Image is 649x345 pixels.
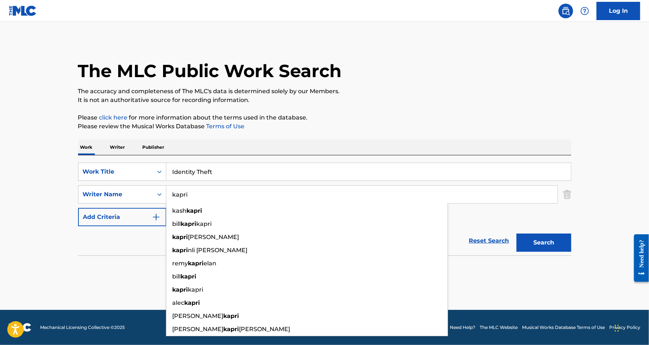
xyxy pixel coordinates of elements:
span: Mechanical Licensing Collective © 2025 [40,324,125,331]
p: Please review the Musical Works Database [78,122,571,131]
p: Please for more information about the terms used in the database. [78,113,571,122]
form: Search Form [78,163,571,255]
div: Work Title [83,167,148,176]
img: MLC Logo [9,5,37,16]
img: search [561,7,570,15]
iframe: Chat Widget [613,310,649,345]
div: Writer Name [83,190,148,199]
span: alec [173,299,185,306]
span: kapri [188,286,204,293]
a: Log In [596,2,640,20]
span: [PERSON_NAME] [173,326,224,333]
a: Need Help? [450,324,475,331]
strong: kapri [181,220,197,227]
strong: kapri [188,260,204,267]
a: click here [99,114,128,121]
strong: kapri [224,326,239,333]
strong: kapri [181,273,197,280]
span: [PERSON_NAME] [188,234,239,240]
button: Add Criteria [78,208,166,226]
div: Drag [615,317,619,339]
img: logo [9,323,31,332]
a: Public Search [559,4,573,18]
span: remy [173,260,188,267]
strong: kapri [173,286,188,293]
span: elan [204,260,217,267]
iframe: Resource Center [629,229,649,288]
strong: kapri [185,299,200,306]
span: [PERSON_NAME] [173,312,224,319]
a: The MLC Website [480,324,518,331]
strong: kapri [173,234,188,240]
span: bill [173,220,181,227]
a: Reset Search [465,233,513,249]
img: help [580,7,589,15]
span: [PERSON_NAME] [239,326,290,333]
strong: kapri [187,207,202,214]
span: kapri [197,220,212,227]
strong: kapri [224,312,239,319]
span: kash [173,207,187,214]
p: It is not an authoritative source for recording information. [78,96,571,105]
div: Help [577,4,592,18]
img: 9d2ae6d4665cec9f34b9.svg [152,213,161,221]
button: Search [517,234,571,252]
a: Musical Works Database Terms of Use [522,324,605,331]
span: nli [PERSON_NAME] [188,247,248,254]
span: bill [173,273,181,280]
a: Privacy Policy [609,324,640,331]
p: Publisher [140,140,167,155]
p: The accuracy and completeness of The MLC's data is determined solely by our Members. [78,87,571,96]
img: Delete Criterion [563,185,571,204]
a: Terms of Use [205,123,245,130]
p: Work [78,140,95,155]
strong: kapri [173,247,188,254]
h1: The MLC Public Work Search [78,60,342,82]
p: Writer [108,140,127,155]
